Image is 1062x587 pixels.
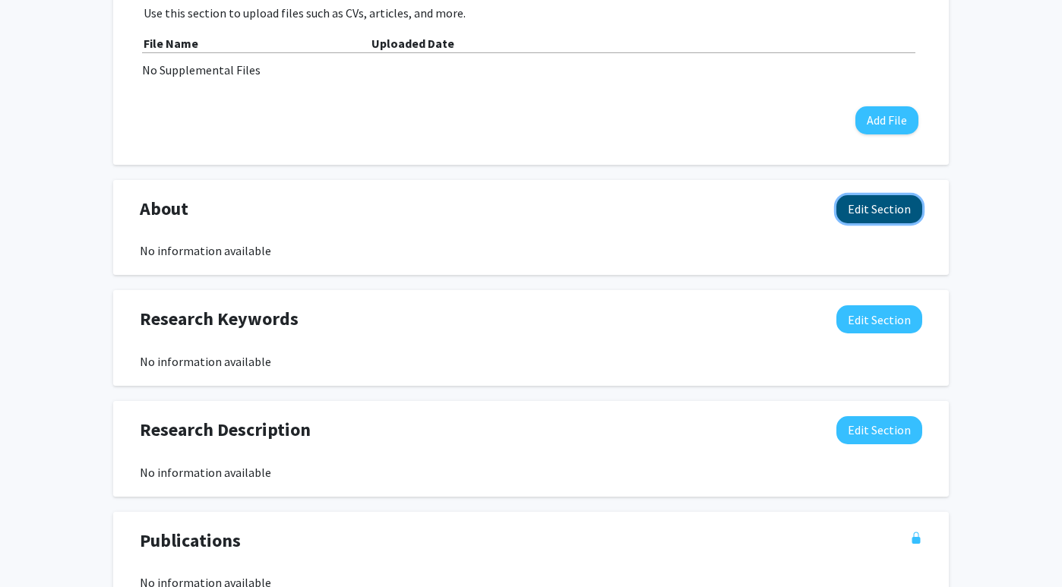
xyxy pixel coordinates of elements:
[140,416,311,443] span: Research Description
[144,4,918,22] p: Use this section to upload files such as CVs, articles, and more.
[855,106,918,134] button: Add File
[836,416,922,444] button: Edit Research Description
[140,241,922,260] div: No information available
[140,352,922,371] div: No information available
[140,305,299,333] span: Research Keywords
[140,195,188,222] span: About
[836,305,922,333] button: Edit Research Keywords
[140,527,241,554] span: Publications
[144,36,198,51] b: File Name
[371,36,454,51] b: Uploaded Date
[140,463,922,481] div: No information available
[142,61,920,79] div: No Supplemental Files
[11,519,65,576] iframe: Chat
[836,195,922,223] button: Edit About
